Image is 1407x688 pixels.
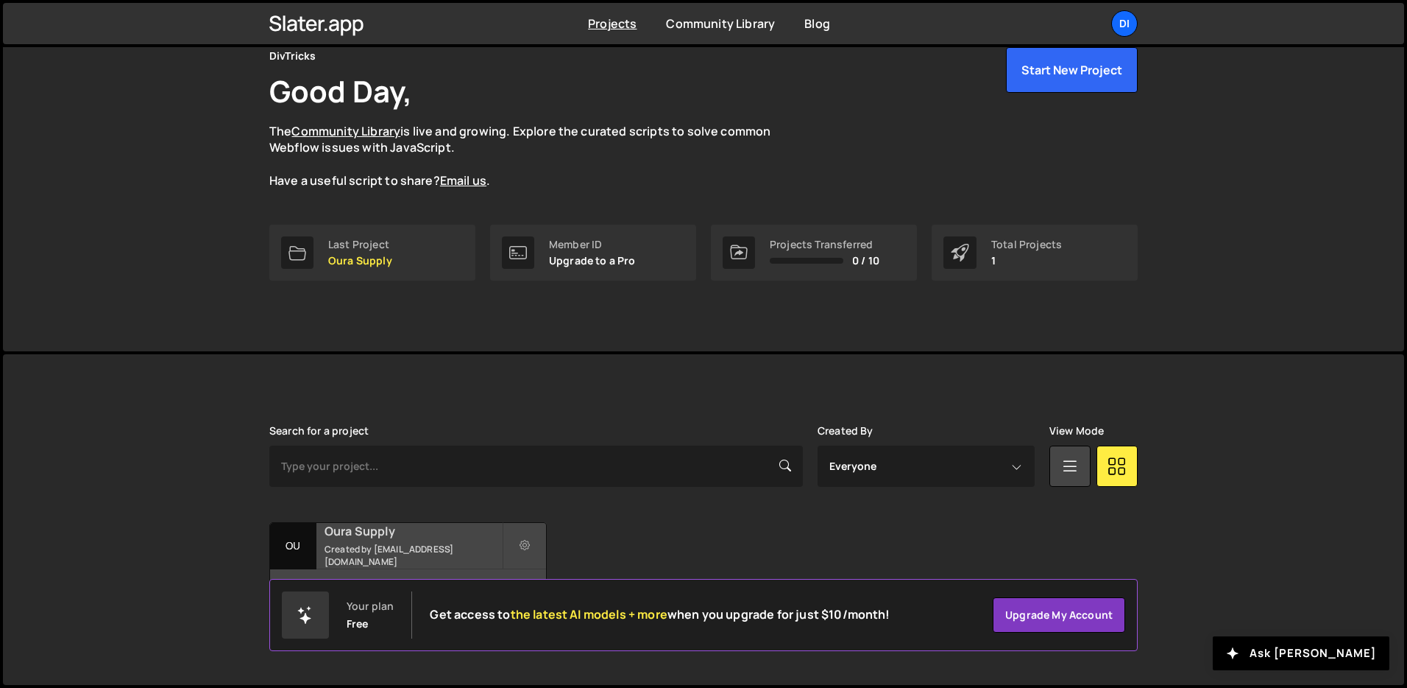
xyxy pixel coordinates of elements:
a: Community Library [291,123,400,139]
div: Projects Transferred [770,239,879,250]
h2: Get access to when you upgrade for just $10/month! [430,608,890,622]
p: The is live and growing. Explore the curated scripts to solve common Webflow issues with JavaScri... [269,123,799,189]
h2: Oura Supply [325,523,502,539]
div: 72 pages, last updated by [DATE] [270,569,546,614]
div: DivTricks [269,47,316,65]
a: Blog [804,15,830,32]
a: Email us [440,172,486,189]
span: 0 / 10 [852,255,879,267]
div: Last Project [328,239,392,250]
div: Free [347,618,369,630]
div: Total Projects [991,239,1062,250]
div: Ou [270,523,316,569]
div: Your plan [347,600,394,612]
div: Member ID [549,239,636,250]
button: Ask [PERSON_NAME] [1213,636,1389,670]
label: Search for a project [269,425,369,437]
a: Last Project Oura Supply [269,225,475,281]
a: Upgrade my account [993,597,1125,633]
p: Upgrade to a Pro [549,255,636,267]
a: Projects [588,15,637,32]
span: the latest AI models + more [511,606,667,622]
p: Oura Supply [328,255,392,267]
label: Created By [818,425,873,437]
small: Created by [EMAIL_ADDRESS][DOMAIN_NAME] [325,543,502,568]
a: Community Library [666,15,775,32]
label: View Mode [1049,425,1104,437]
a: Di [1111,10,1138,37]
h1: Good Day, [269,71,412,111]
button: Start New Project [1006,47,1138,93]
input: Type your project... [269,446,803,487]
p: 1 [991,255,1062,267]
a: Ou Oura Supply Created by [EMAIL_ADDRESS][DOMAIN_NAME] 72 pages, last updated by [DATE] [269,522,547,614]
